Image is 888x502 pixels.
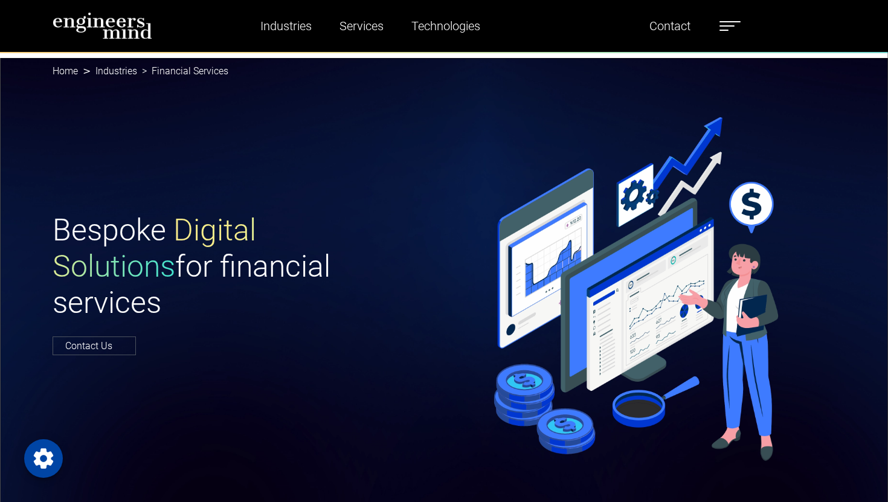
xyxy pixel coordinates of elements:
a: Industries [256,12,317,40]
a: Contact [645,12,695,40]
img: logo [53,12,152,39]
h1: Bespoke for financial services [53,212,437,321]
a: Industries [95,65,137,77]
a: Technologies [407,12,485,40]
li: Financial Services [137,64,228,79]
a: Home [53,65,78,77]
nav: breadcrumb [53,58,835,85]
span: Digital Solutions [53,213,256,284]
a: Contact Us [53,336,136,355]
a: Services [335,12,388,40]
